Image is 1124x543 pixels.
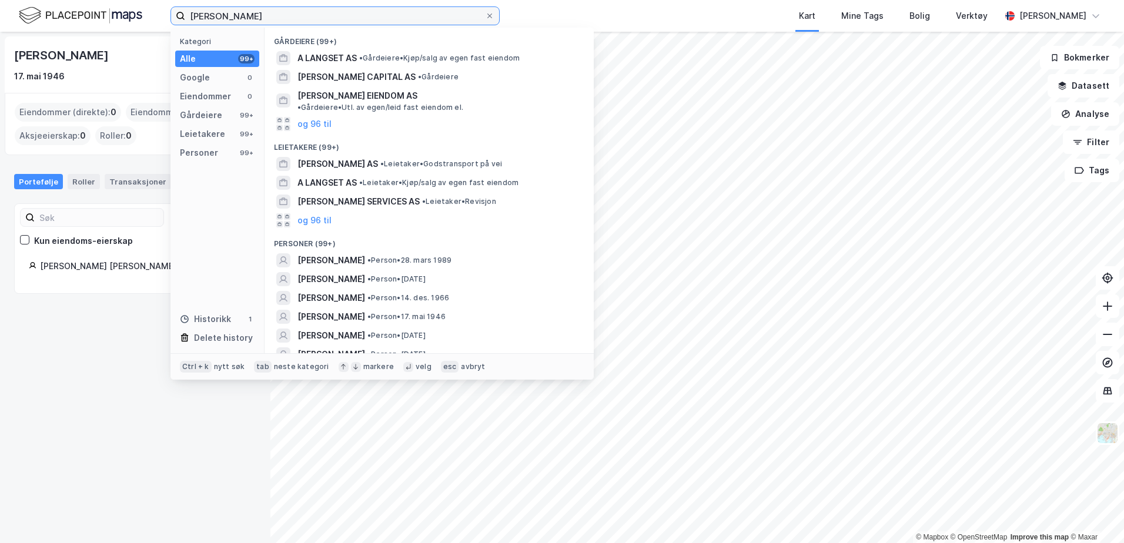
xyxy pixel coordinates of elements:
[1051,102,1119,126] button: Analyse
[245,314,255,324] div: 1
[180,52,196,66] div: Alle
[15,103,121,122] div: Eiendommer (direkte) :
[367,274,426,284] span: Person • [DATE]
[194,331,253,345] div: Delete history
[367,312,371,321] span: •
[367,350,426,359] span: Person • [DATE]
[14,174,63,189] div: Portefølje
[19,5,142,26] img: logo.f888ab2527a4732fd821a326f86c7f29.svg
[80,129,86,143] span: 0
[245,73,255,82] div: 0
[297,310,365,324] span: [PERSON_NAME]
[180,71,210,85] div: Google
[951,533,1008,541] a: OpenStreetMap
[380,159,502,169] span: Leietaker • Godstransport på vei
[214,362,245,371] div: nytt søk
[367,312,446,321] span: Person • 17. mai 1946
[1019,9,1086,23] div: [PERSON_NAME]
[422,197,426,206] span: •
[418,72,421,81] span: •
[265,133,594,155] div: Leietakere (99+)
[841,9,884,23] div: Mine Tags
[238,110,255,120] div: 99+
[297,347,365,361] span: [PERSON_NAME]
[274,362,329,371] div: neste kategori
[238,54,255,63] div: 99+
[40,259,242,273] div: [PERSON_NAME] [PERSON_NAME]
[95,126,136,145] div: Roller :
[416,362,431,371] div: velg
[1011,533,1069,541] a: Improve this map
[297,103,301,112] span: •
[1065,487,1124,543] iframe: Chat Widget
[367,274,371,283] span: •
[15,126,91,145] div: Aksjeeierskap :
[254,361,272,373] div: tab
[367,350,371,358] span: •
[367,293,371,302] span: •
[180,127,225,141] div: Leietakere
[238,129,255,139] div: 99+
[799,9,815,23] div: Kart
[180,89,231,103] div: Eiendommer
[297,70,416,84] span: [PERSON_NAME] CAPITAL AS
[185,7,485,25] input: Søk på adresse, matrikkel, gårdeiere, leietakere eller personer
[297,89,417,103] span: [PERSON_NAME] EIENDOM AS
[297,213,332,227] button: og 96 til
[126,129,132,143] span: 0
[297,253,365,267] span: [PERSON_NAME]
[359,178,518,187] span: Leietaker • Kjøp/salg av egen fast eiendom
[297,291,365,305] span: [PERSON_NAME]
[367,331,371,340] span: •
[180,361,212,373] div: Ctrl + k
[367,293,449,303] span: Person • 14. des. 1966
[126,103,239,122] div: Eiendommer (Indirekte) :
[1096,422,1119,444] img: Z
[105,174,171,189] div: Transaksjoner
[916,533,948,541] a: Mapbox
[297,176,357,190] span: A LANGSET AS
[441,361,459,373] div: esc
[180,37,259,46] div: Kategori
[367,256,371,264] span: •
[909,9,930,23] div: Bolig
[297,329,365,343] span: [PERSON_NAME]
[380,159,384,168] span: •
[297,195,420,209] span: [PERSON_NAME] SERVICES AS
[14,69,65,83] div: 17. mai 1946
[367,256,451,265] span: Person • 28. mars 1989
[297,117,332,131] button: og 96 til
[359,53,520,63] span: Gårdeiere • Kjøp/salg av egen fast eiendom
[180,312,231,326] div: Historikk
[1048,74,1119,98] button: Datasett
[238,148,255,157] div: 99+
[68,174,100,189] div: Roller
[180,108,222,122] div: Gårdeiere
[297,51,357,65] span: A LANGSET AS
[461,362,485,371] div: avbryt
[363,362,394,371] div: markere
[297,157,378,171] span: [PERSON_NAME] AS
[359,53,363,62] span: •
[35,209,163,226] input: Søk
[111,105,116,119] span: 0
[297,272,365,286] span: [PERSON_NAME]
[1063,130,1119,154] button: Filter
[418,72,459,82] span: Gårdeiere
[956,9,988,23] div: Verktøy
[297,103,463,112] span: Gårdeiere • Utl. av egen/leid fast eiendom el.
[367,331,426,340] span: Person • [DATE]
[422,197,496,206] span: Leietaker • Revisjon
[1065,159,1119,182] button: Tags
[359,178,363,187] span: •
[1040,46,1119,69] button: Bokmerker
[245,92,255,101] div: 0
[180,146,218,160] div: Personer
[14,46,111,65] div: [PERSON_NAME]
[34,234,133,248] div: Kun eiendoms-eierskap
[265,28,594,49] div: Gårdeiere (99+)
[265,230,594,251] div: Personer (99+)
